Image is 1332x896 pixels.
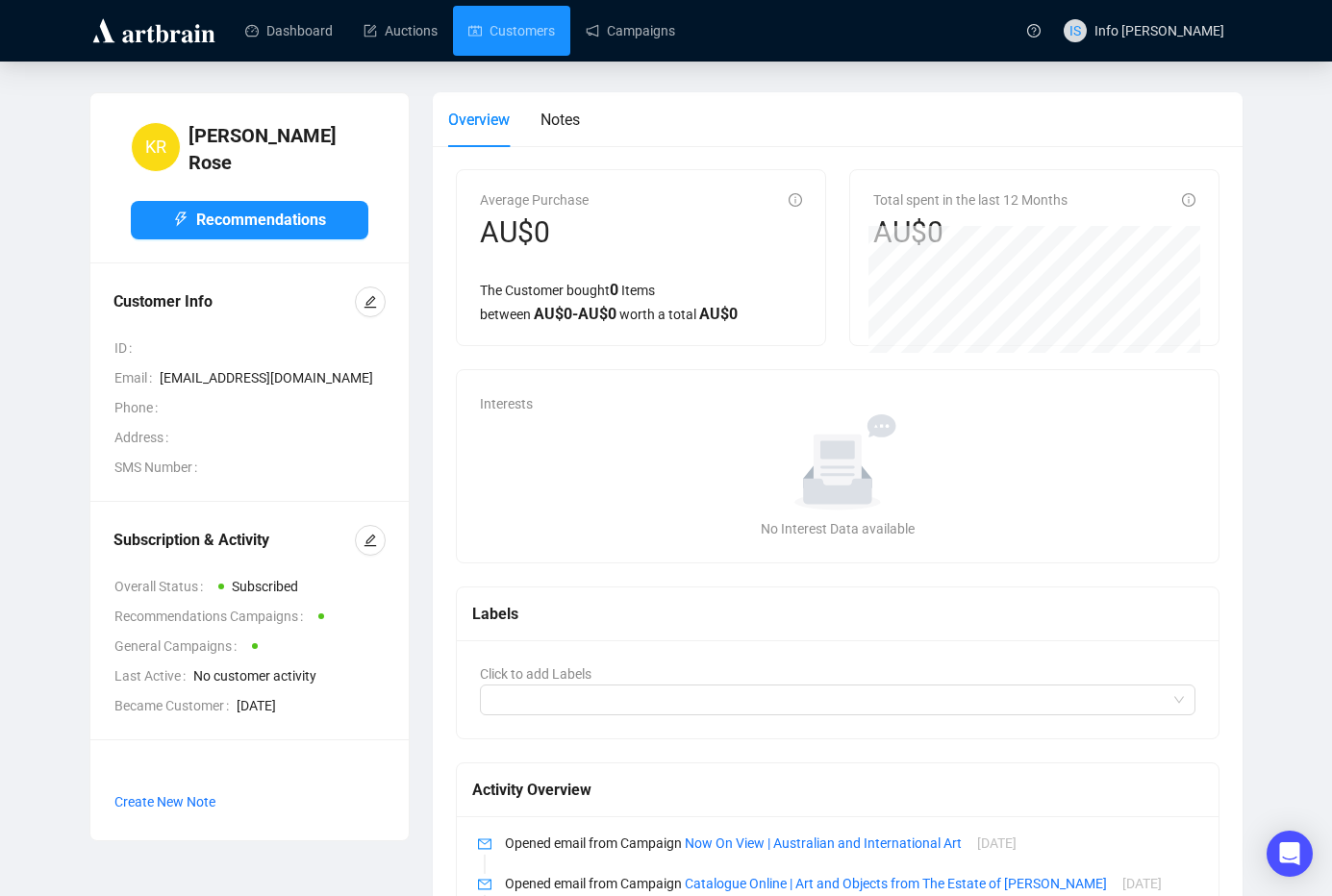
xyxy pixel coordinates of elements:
span: question-circle [1027,24,1041,37]
h4: [PERSON_NAME] Rose [188,122,368,176]
span: [EMAIL_ADDRESS][DOMAIN_NAME] [160,367,386,388]
span: No customer activity [193,665,386,686]
a: Catalogue Online | Art and Objects from The Estate of [PERSON_NAME] [685,876,1107,891]
div: Labels [472,602,1204,626]
span: Became Customer [114,695,237,716]
div: No Interest Data available [488,518,1189,539]
span: info-circle [789,193,802,207]
div: Customer Info [113,290,355,313]
span: Notes [540,111,580,129]
span: KR [145,134,166,161]
span: edit [364,534,377,547]
span: thunderbolt [173,212,188,227]
div: AU$0 [480,214,589,251]
button: Recommendations [131,201,368,239]
a: Now On View | Australian and International Art [685,835,962,851]
span: mail [478,878,491,891]
span: General Campaigns [114,635,244,657]
span: [DATE] [237,695,386,716]
div: Subscription & Activity [113,529,355,552]
div: Open Intercom Messenger [1267,831,1313,877]
span: mail [478,837,491,851]
a: Campaigns [586,6,675,56]
span: Average Purchase [480,192,589,208]
p: Opened email from Campaign [505,833,1196,854]
span: Last Active [114,665,193,686]
img: logo [89,15,218,46]
span: Create New Note [114,794,215,809]
span: Click to add Labels [480,666,591,682]
div: AU$0 [873,214,1068,251]
span: edit [364,295,377,309]
span: [DATE] [1122,876,1162,891]
span: info-circle [1182,193,1195,207]
span: [DATE] [977,835,1017,851]
span: Overall Status [114,576,211,597]
span: Phone [114,397,165,418]
span: 0 [610,281,618,299]
span: AU$ 0 - AU$ 0 [534,305,616,323]
span: Recommendations [196,208,326,232]
span: Subscribed [232,579,298,594]
a: Customers [468,6,555,56]
a: Auctions [364,6,438,56]
span: Info [PERSON_NAME] [1094,23,1224,38]
button: Create New Note [113,786,216,817]
span: SMS Number [114,457,205,478]
span: ID [114,337,139,359]
span: IS [1069,20,1081,41]
span: Total spent in the last 12 Months [873,192,1068,208]
div: Activity Overview [472,778,1204,802]
span: Recommendations Campaigns [114,606,311,627]
span: Email [114,367,160,388]
div: The Customer bought Items between worth a total [480,278,802,326]
p: Opened email from Campaign [505,873,1196,894]
a: Dashboard [245,6,333,56]
span: Address [114,427,176,448]
span: AU$ 0 [699,305,738,323]
span: Interests [480,396,533,411]
span: Overview [448,111,510,129]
